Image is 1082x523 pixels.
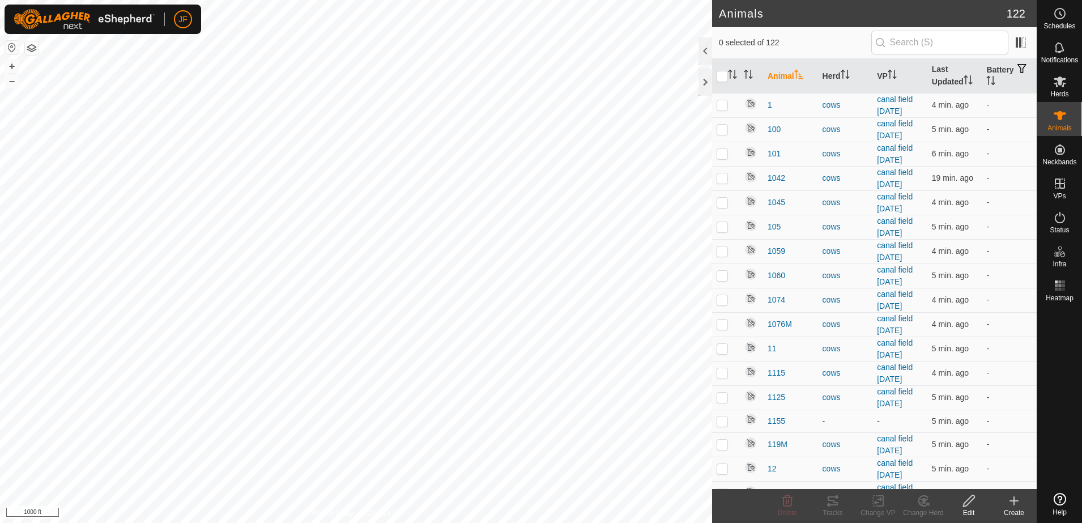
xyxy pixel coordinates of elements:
[982,215,1037,239] td: -
[982,410,1037,432] td: -
[932,271,969,280] span: Oct 15, 2025, 11:22 AM
[744,170,757,184] img: returning off
[768,487,785,499] span: 1234
[1043,23,1075,29] span: Schedules
[932,125,969,134] span: Oct 15, 2025, 11:22 AM
[932,222,969,231] span: Oct 15, 2025, 11:21 AM
[1007,5,1025,22] span: 122
[932,440,969,449] span: Oct 15, 2025, 11:22 AM
[888,71,897,80] p-sorticon: Activate to sort
[823,439,868,450] div: cows
[744,341,757,354] img: returning off
[14,9,155,29] img: Gallagher Logo
[982,142,1037,166] td: -
[823,343,868,355] div: cows
[982,385,1037,410] td: -
[1046,295,1074,301] span: Heatmap
[823,245,868,257] div: cows
[872,59,927,93] th: VP
[932,149,969,158] span: Oct 15, 2025, 11:21 AM
[932,488,969,498] span: Oct 15, 2025, 11:23 AM
[5,41,19,54] button: Reset Map
[877,363,913,384] a: canal field [DATE]
[768,415,785,427] span: 1155
[927,59,982,93] th: Last Updated
[932,100,969,109] span: Oct 15, 2025, 11:22 AM
[5,59,19,73] button: +
[1053,509,1067,516] span: Help
[932,295,969,304] span: Oct 15, 2025, 11:22 AM
[982,337,1037,361] td: -
[768,148,781,160] span: 101
[1041,57,1078,63] span: Notifications
[768,99,772,111] span: 1
[794,71,803,80] p-sorticon: Activate to sort
[744,316,757,330] img: returning off
[768,221,781,233] span: 105
[982,432,1037,457] td: -
[311,508,353,518] a: Privacy Policy
[982,481,1037,505] td: -
[768,270,785,282] span: 1060
[744,219,757,232] img: returning off
[1042,159,1076,165] span: Neckbands
[877,290,913,311] a: canal field [DATE]
[178,14,188,25] span: JF
[25,41,39,55] button: Map Layers
[1053,193,1066,199] span: VPs
[932,393,969,402] span: Oct 15, 2025, 11:21 AM
[367,508,401,518] a: Contact Us
[823,415,868,427] div: -
[877,416,880,426] app-display-virtual-paddock-transition: -
[1047,125,1072,131] span: Animals
[763,59,818,93] th: Animal
[744,436,757,450] img: returning off
[1053,261,1066,267] span: Infra
[901,508,946,518] div: Change Herd
[768,343,777,355] span: 11
[778,509,798,517] span: Delete
[986,78,995,87] p-sorticon: Activate to sort
[768,172,785,184] span: 1042
[744,485,757,499] img: returning off
[823,99,868,111] div: cows
[855,508,901,518] div: Change VP
[982,190,1037,215] td: -
[823,463,868,475] div: cows
[932,368,969,377] span: Oct 15, 2025, 11:23 AM
[823,124,868,135] div: cows
[982,457,1037,481] td: -
[719,37,871,49] span: 0 selected of 122
[744,292,757,305] img: returning off
[823,197,868,209] div: cows
[823,318,868,330] div: cows
[744,97,757,110] img: returning off
[744,267,757,281] img: returning off
[744,146,757,159] img: returning off
[768,197,785,209] span: 1045
[744,413,757,426] img: returning off
[1050,91,1068,97] span: Herds
[877,143,913,164] a: canal field [DATE]
[768,439,787,450] span: 119M
[871,31,1008,54] input: Search (S)
[768,463,777,475] span: 12
[964,77,973,86] p-sorticon: Activate to sort
[768,294,785,306] span: 1074
[932,320,969,329] span: Oct 15, 2025, 11:23 AM
[823,148,868,160] div: cows
[823,487,868,499] div: cows
[982,166,1037,190] td: -
[728,71,737,80] p-sorticon: Activate to sort
[877,458,913,479] a: canal field [DATE]
[768,367,785,379] span: 1115
[932,173,973,182] span: Oct 15, 2025, 11:07 AM
[810,508,855,518] div: Tracks
[982,361,1037,385] td: -
[823,172,868,184] div: cows
[744,194,757,208] img: returning off
[982,239,1037,263] td: -
[719,7,1007,20] h2: Animals
[768,318,792,330] span: 1076M
[877,119,913,140] a: canal field [DATE]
